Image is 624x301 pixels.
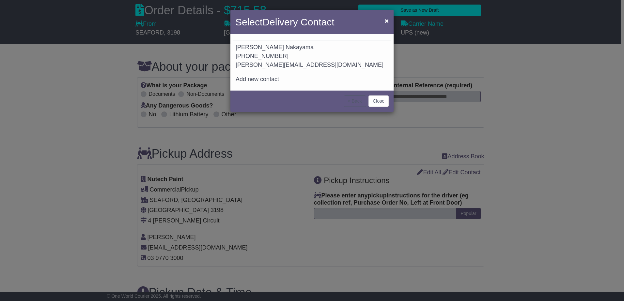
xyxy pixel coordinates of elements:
[262,17,298,27] span: Delivery
[344,95,366,107] button: < Back
[286,44,314,50] span: Nakayama
[235,15,334,29] h4: Select
[236,62,383,68] span: [PERSON_NAME][EMAIL_ADDRESS][DOMAIN_NAME]
[236,44,284,50] span: [PERSON_NAME]
[382,14,392,27] button: Close
[385,17,389,24] span: ×
[368,95,389,107] button: Close
[301,17,334,27] span: Contact
[236,76,279,82] span: Add new contact
[236,53,289,59] span: [PHONE_NUMBER]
